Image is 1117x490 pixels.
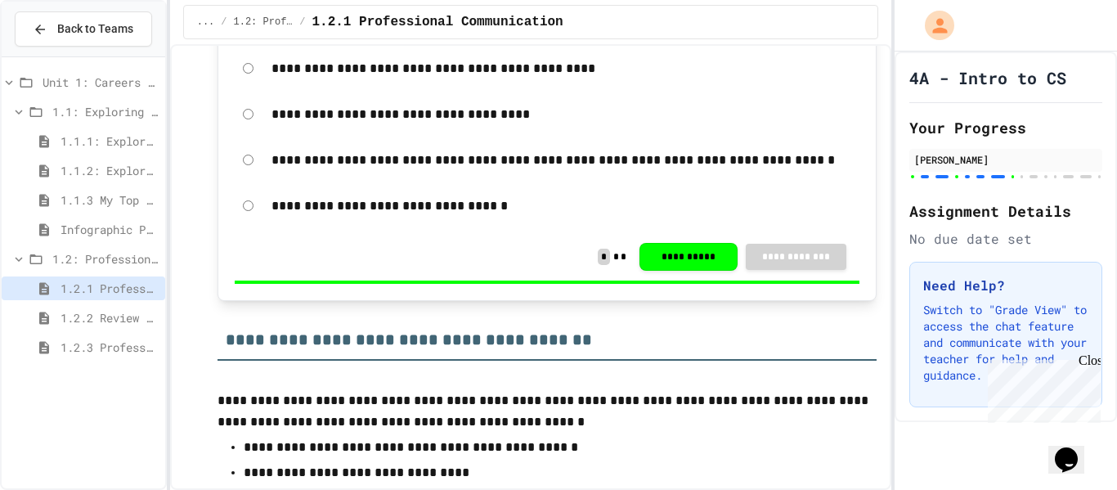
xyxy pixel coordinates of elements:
[61,339,159,356] span: 1.2.3 Professional Communication Challenge
[61,162,159,179] span: 1.1.2: Exploring CS Careers - Review
[923,302,1088,384] p: Switch to "Grade View" to access the chat feature and communicate with your teacher for help and ...
[909,66,1066,89] h1: 4A - Intro to CS
[312,12,563,32] span: 1.2.1 Professional Communication
[61,280,159,297] span: 1.2.1 Professional Communication
[61,191,159,209] span: 1.1.3 My Top 3 CS Careers!
[57,20,133,38] span: Back to Teams
[61,309,159,326] span: 1.2.2 Review - Professional Communication
[52,103,159,120] span: 1.1: Exploring CS Careers
[61,221,159,238] span: Infographic Project: Your favorite CS
[909,116,1102,139] h2: Your Progress
[923,276,1088,295] h3: Need Help?
[234,16,294,29] span: 1.2: Professional Communication
[914,152,1097,167] div: [PERSON_NAME]
[197,16,215,29] span: ...
[43,74,159,91] span: Unit 1: Careers & Professionalism
[908,7,958,44] div: My Account
[61,133,159,150] span: 1.1.1: Exploring CS Careers
[221,16,227,29] span: /
[52,250,159,267] span: 1.2: Professional Communication
[299,16,305,29] span: /
[981,353,1101,423] iframe: chat widget
[7,7,113,104] div: Chat with us now!Close
[1048,425,1101,474] iframe: chat widget
[909,229,1102,249] div: No due date set
[909,200,1102,223] h2: Assignment Details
